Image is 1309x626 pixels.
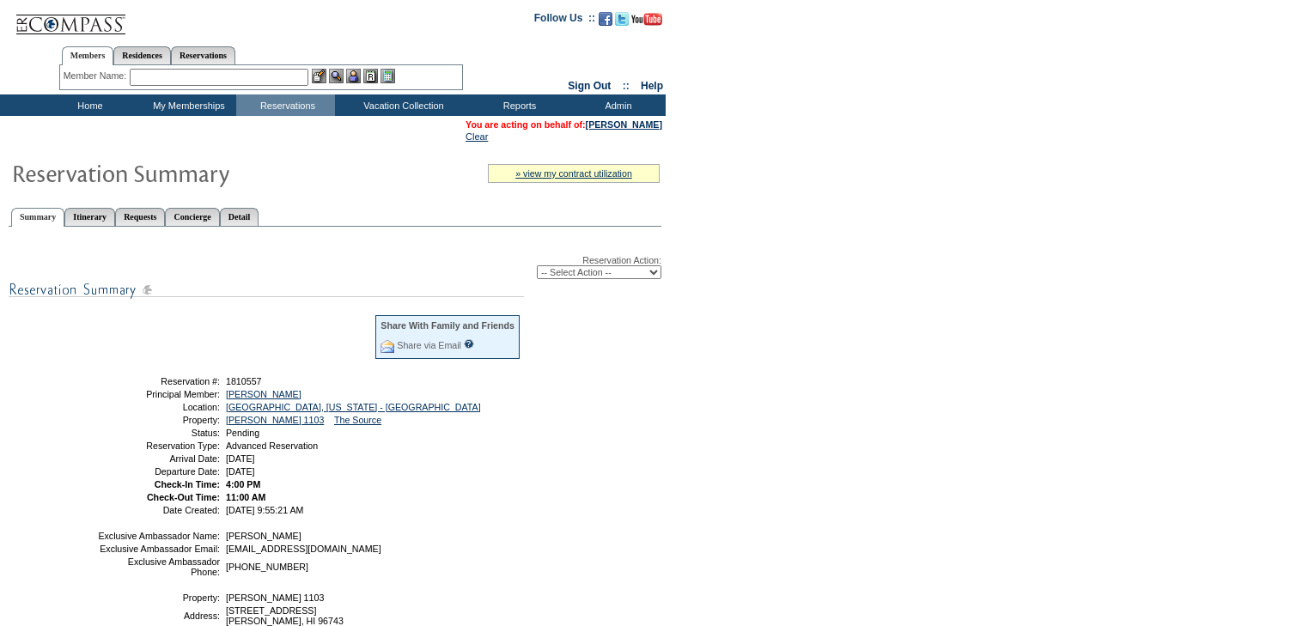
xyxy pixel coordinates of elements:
a: Summary [11,208,64,227]
a: [PERSON_NAME] [586,119,662,130]
img: Reservaton Summary [11,155,355,190]
input: What is this? [464,339,474,349]
a: Concierge [165,208,219,226]
div: Reservation Action: [9,255,661,279]
a: Subscribe to our YouTube Channel [631,17,662,27]
img: Reservations [363,69,378,83]
span: Advanced Reservation [226,441,318,451]
a: Become our fan on Facebook [599,17,612,27]
a: Members [62,46,114,65]
td: Departure Date: [97,466,220,477]
a: Residences [113,46,171,64]
span: [PERSON_NAME] [226,531,301,541]
td: Exclusive Ambassador Phone: [97,556,220,577]
span: [DATE] [226,466,255,477]
span: [STREET_ADDRESS] [PERSON_NAME], HI 96743 [226,605,344,626]
img: Subscribe to our YouTube Channel [631,13,662,26]
span: 1810557 [226,376,262,386]
a: Follow us on Twitter [615,17,629,27]
td: Vacation Collection [335,94,468,116]
td: Exclusive Ambassador Email: [97,544,220,554]
a: Clear [466,131,488,142]
span: [DATE] 9:55:21 AM [226,505,303,515]
span: 4:00 PM [226,479,260,489]
td: Reservation Type: [97,441,220,451]
a: [PERSON_NAME] 1103 [226,415,324,425]
span: Pending [226,428,259,438]
a: Requests [115,208,165,226]
div: Member Name: [64,69,130,83]
td: Exclusive Ambassador Name: [97,531,220,541]
a: » view my contract utilization [515,168,632,179]
td: Date Created: [97,505,220,515]
td: Property: [97,415,220,425]
div: Share With Family and Friends [381,320,514,331]
img: b_edit.gif [312,69,326,83]
span: [PHONE_NUMBER] [226,562,308,572]
a: Detail [220,208,259,226]
img: Impersonate [346,69,361,83]
img: Become our fan on Facebook [599,12,612,26]
strong: Check-Out Time: [147,492,220,502]
a: Reservations [171,46,235,64]
a: Help [641,80,663,92]
a: The Source [334,415,381,425]
td: Reservations [236,94,335,116]
span: [EMAIL_ADDRESS][DOMAIN_NAME] [226,544,381,554]
a: Itinerary [64,208,115,226]
a: Share via Email [397,340,461,350]
img: Follow us on Twitter [615,12,629,26]
span: You are acting on behalf of: [466,119,662,130]
a: [GEOGRAPHIC_DATA], [US_STATE] - [GEOGRAPHIC_DATA] [226,402,481,412]
td: Home [39,94,137,116]
td: Address: [97,605,220,626]
span: :: [623,80,630,92]
img: b_calculator.gif [381,69,395,83]
td: Admin [567,94,666,116]
span: [PERSON_NAME] 1103 [226,593,324,603]
td: Location: [97,402,220,412]
a: [PERSON_NAME] [226,389,301,399]
td: Reservation #: [97,376,220,386]
td: Principal Member: [97,389,220,399]
td: Status: [97,428,220,438]
a: Sign Out [568,80,611,92]
td: Property: [97,593,220,603]
td: Reports [468,94,567,116]
strong: Check-In Time: [155,479,220,489]
td: Follow Us :: [534,10,595,31]
td: Arrival Date: [97,453,220,464]
img: View [329,69,344,83]
img: subTtlResSummary.gif [9,279,524,301]
span: [DATE] [226,453,255,464]
td: My Memberships [137,94,236,116]
span: 11:00 AM [226,492,265,502]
